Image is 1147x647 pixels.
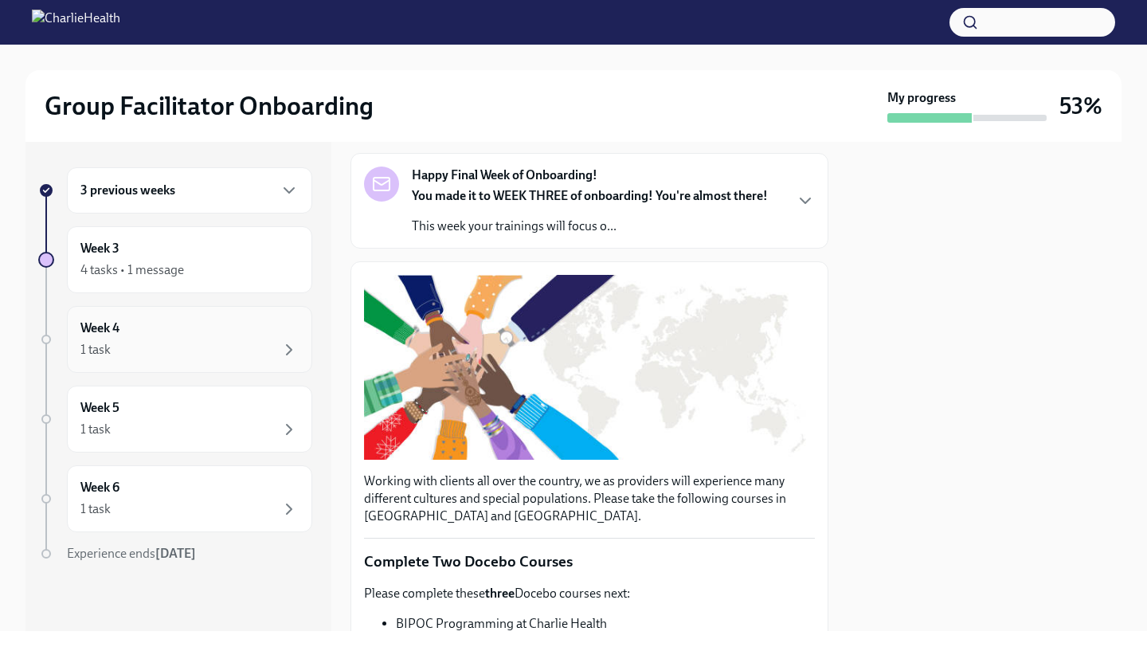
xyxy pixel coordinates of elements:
[67,167,312,214] div: 3 previous weeks
[155,546,196,561] strong: [DATE]
[80,240,119,257] h6: Week 3
[364,551,815,572] p: Complete Two Docebo Courses
[364,275,815,460] button: Zoom image
[396,615,815,633] li: BIPOC Programming at Charlie Health
[80,261,184,279] div: 4 tasks • 1 message
[412,188,768,203] strong: You made it to WEEK THREE of onboarding! You're almost there!
[38,386,312,453] a: Week 51 task
[80,341,111,359] div: 1 task
[32,10,120,35] img: CharlieHealth
[1059,92,1102,120] h3: 53%
[80,399,119,417] h6: Week 5
[364,473,815,525] p: Working with clients all over the country, we as providers will experience many different culture...
[485,586,515,601] strong: three
[412,167,597,184] strong: Happy Final Week of Onboarding!
[38,226,312,293] a: Week 34 tasks • 1 message
[38,465,312,532] a: Week 61 task
[67,546,196,561] span: Experience ends
[364,585,815,602] p: Please complete these Docebo courses next:
[887,89,956,107] strong: My progress
[45,90,374,122] h2: Group Facilitator Onboarding
[80,479,119,496] h6: Week 6
[80,421,111,438] div: 1 task
[38,306,312,373] a: Week 41 task
[80,320,119,337] h6: Week 4
[412,218,768,235] p: This week your trainings will focus o...
[80,182,175,199] h6: 3 previous weeks
[80,500,111,518] div: 1 task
